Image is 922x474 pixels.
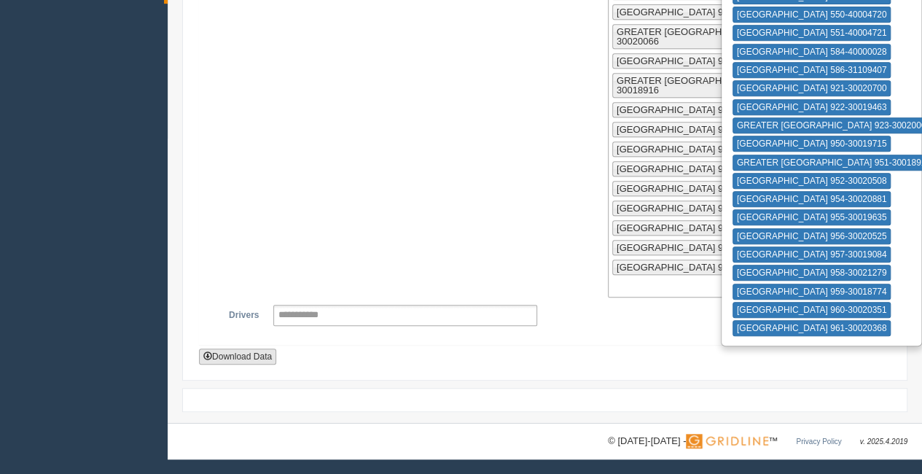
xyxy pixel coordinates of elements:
span: v. 2025.4.2019 [860,438,907,446]
span: [GEOGRAPHIC_DATA] 922-30019463 [617,7,779,18]
button: [GEOGRAPHIC_DATA] 551-40004721 [732,25,891,41]
span: [GEOGRAPHIC_DATA] 958-30021279 [617,203,779,214]
span: [GEOGRAPHIC_DATA] 961-30020368 [617,262,779,273]
span: [GEOGRAPHIC_DATA] 957-30019084 [617,183,779,194]
button: [GEOGRAPHIC_DATA] 960-30020351 [732,302,891,318]
a: Privacy Policy [796,438,841,446]
span: [GEOGRAPHIC_DATA] 960-30020351 [617,242,779,253]
span: [GEOGRAPHIC_DATA] 956-30020525 [617,163,779,174]
button: [GEOGRAPHIC_DATA] 955-30019635 [732,209,891,225]
span: GREATER [GEOGRAPHIC_DATA] 951-30018916 [617,75,784,96]
span: [GEOGRAPHIC_DATA] 952-30020508 [617,104,779,115]
button: [GEOGRAPHIC_DATA] 952-30020508 [732,173,891,189]
img: Gridline [686,434,768,448]
button: [GEOGRAPHIC_DATA] 950-30019715 [732,136,891,152]
button: [GEOGRAPHIC_DATA] 922-30019463 [732,99,891,115]
div: © [DATE]-[DATE] - ™ [608,434,907,449]
button: [GEOGRAPHIC_DATA] 961-30020368 [732,320,891,336]
button: [GEOGRAPHIC_DATA] 958-30021279 [732,265,891,281]
button: [GEOGRAPHIC_DATA] 584-40000028 [732,44,891,60]
span: GREATER [GEOGRAPHIC_DATA] 923-30020066 [617,26,784,47]
button: [GEOGRAPHIC_DATA] 921-30020700 [732,80,891,96]
span: [GEOGRAPHIC_DATA] 950-30019715 [617,55,779,66]
span: [GEOGRAPHIC_DATA] 955-30019635 [617,144,779,155]
button: [GEOGRAPHIC_DATA] 954-30020881 [732,191,891,207]
button: [GEOGRAPHIC_DATA] 550-40004720 [732,7,891,23]
span: [GEOGRAPHIC_DATA] 954-30020881 [617,124,779,135]
button: [GEOGRAPHIC_DATA] 586-31109407 [732,62,891,78]
button: [GEOGRAPHIC_DATA] 956-30020525 [732,228,891,244]
span: [GEOGRAPHIC_DATA] 959-30018774 [617,222,779,233]
button: [GEOGRAPHIC_DATA] 959-30018774 [732,284,891,300]
button: Download Data [199,349,276,365]
button: [GEOGRAPHIC_DATA] 957-30019084 [732,246,891,263]
label: Drivers [211,305,266,322]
